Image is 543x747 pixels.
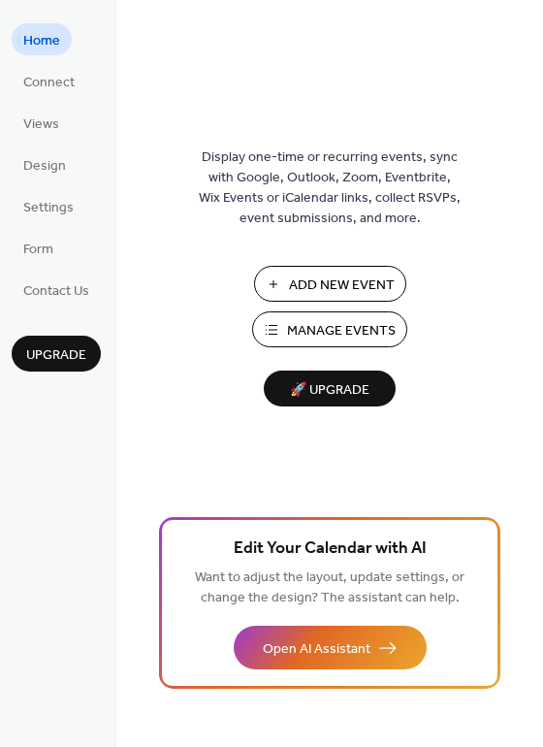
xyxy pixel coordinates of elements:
[263,639,370,660] span: Open AI Assistant
[23,198,74,218] span: Settings
[234,626,427,669] button: Open AI Assistant
[275,377,384,404] span: 🚀 Upgrade
[195,565,464,611] span: Want to adjust the layout, update settings, or change the design? The assistant can help.
[23,114,59,135] span: Views
[12,107,71,139] a: Views
[12,148,78,180] a: Design
[12,274,101,306] a: Contact Us
[199,147,461,229] span: Display one-time or recurring events, sync with Google, Outlook, Zoom, Eventbrite, Wix Events or ...
[264,371,396,406] button: 🚀 Upgrade
[12,232,65,264] a: Form
[12,190,85,222] a: Settings
[23,73,75,93] span: Connect
[23,281,89,302] span: Contact Us
[12,336,101,372] button: Upgrade
[289,276,395,296] span: Add New Event
[287,321,396,341] span: Manage Events
[23,240,53,260] span: Form
[26,345,86,366] span: Upgrade
[12,65,86,97] a: Connect
[234,536,427,563] span: Edit Your Calendar with AI
[252,311,407,347] button: Manage Events
[23,156,66,177] span: Design
[12,23,72,55] a: Home
[254,266,406,302] button: Add New Event
[23,31,60,51] span: Home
